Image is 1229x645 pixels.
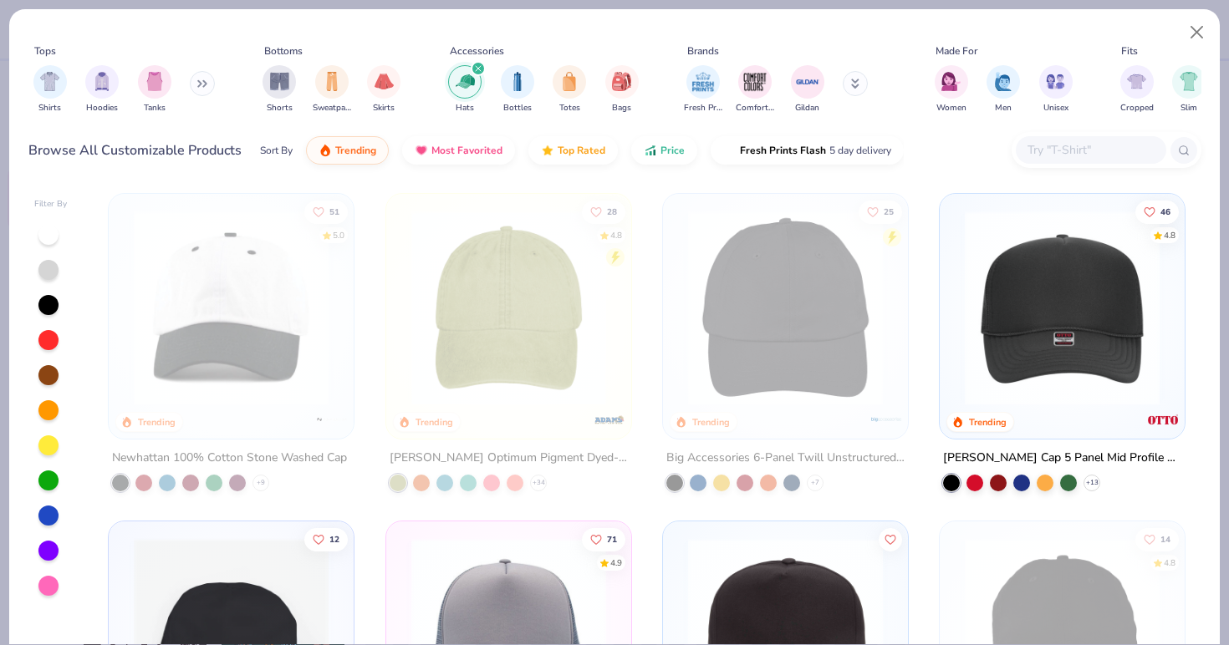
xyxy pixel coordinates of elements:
button: filter button [85,65,119,114]
div: filter for Tanks [138,65,171,114]
div: filter for Sweatpants [313,65,351,114]
span: + 9 [257,478,265,488]
span: Hats [456,102,474,114]
button: Price [631,136,697,165]
button: Fresh Prints Flash5 day delivery [711,136,904,165]
span: Unisex [1043,102,1068,114]
span: Trending [335,144,376,157]
span: Shorts [267,102,293,114]
div: Filter By [34,198,68,211]
div: filter for Totes [553,65,586,114]
div: 4.8 [1164,557,1175,570]
button: Like [879,528,902,551]
button: Like [859,200,902,223]
button: filter button [1039,65,1073,114]
img: Women Image [941,72,961,91]
span: 12 [329,536,339,544]
div: filter for Women [935,65,968,114]
span: 51 [329,207,339,216]
img: Tanks Image [145,72,164,91]
span: Bottles [503,102,532,114]
button: filter button [448,65,482,114]
span: Price [660,144,685,157]
div: Sort By [260,143,293,158]
div: filter for Shirts [33,65,67,114]
img: Bottles Image [508,72,527,91]
span: Bags [612,102,631,114]
span: Sweatpants [313,102,351,114]
img: flash.gif [723,144,737,157]
div: 4.8 [1164,229,1175,241]
button: Like [581,200,625,223]
div: 4.9 [609,557,621,570]
button: filter button [501,65,534,114]
button: filter button [313,65,351,114]
img: Shirts Image [40,72,59,91]
div: Brands [687,43,719,58]
div: Browse All Customizable Products [28,140,242,160]
img: TopRated.gif [541,144,554,157]
button: Like [304,200,348,223]
button: Like [581,528,625,551]
button: filter button [935,65,968,114]
img: Sweatpants Image [323,72,341,91]
img: Bags Image [612,72,630,91]
span: Fresh Prints [684,102,722,114]
button: Like [1135,200,1179,223]
div: filter for Gildan [791,65,824,114]
div: Big Accessories 6-Panel Twill Unstructured Cap [666,448,905,469]
span: 5 day delivery [829,141,891,160]
span: Most Favorited [431,144,502,157]
span: Fresh Prints Flash [740,144,826,157]
img: Comfort Colors Image [742,69,767,94]
div: filter for Comfort Colors [736,65,774,114]
div: 4.8 [609,229,621,241]
span: + 7 [811,478,819,488]
img: 5bced5f3-53ea-498b-b5f0-228ec5730a9c [403,211,614,405]
button: filter button [684,65,722,114]
span: Men [995,102,1012,114]
button: filter button [263,65,296,114]
div: Accessories [450,43,504,58]
div: Tops [34,43,56,58]
button: filter button [367,65,400,114]
div: filter for Unisex [1039,65,1073,114]
span: Skirts [373,102,395,114]
div: Newhattan 100% Cotton Stone Washed Cap [112,448,347,469]
span: + 13 [1086,478,1099,488]
button: Close [1181,17,1213,48]
div: filter for Fresh Prints [684,65,722,114]
span: Totes [559,102,580,114]
img: Fresh Prints Image [691,69,716,94]
img: Men Image [994,72,1012,91]
span: 14 [1160,536,1170,544]
img: Skirts Image [375,72,394,91]
button: filter button [1120,65,1154,114]
img: Shorts Image [270,72,289,91]
div: 5.0 [333,229,344,241]
span: Shirts [38,102,61,114]
img: most_fav.gif [415,144,428,157]
img: Otto Cap logo [1146,403,1180,436]
span: Gildan [795,102,819,114]
img: Hoodies Image [93,72,111,91]
img: Totes Image [560,72,579,91]
span: Hoodies [86,102,118,114]
img: 31d1171b-c302-40d8-a1fe-679e4cf1ca7b [956,211,1168,405]
img: Cropped Image [1127,72,1146,91]
img: Slim Image [1180,72,1198,91]
span: + 34 [532,478,544,488]
div: filter for Slim [1172,65,1206,114]
img: d77f1ec2-bb90-48d6-8f7f-dc067ae8652d [125,211,337,405]
span: 71 [606,536,616,544]
span: Top Rated [558,144,605,157]
img: trending.gif [319,144,332,157]
img: Hats Image [456,72,475,91]
button: Like [304,528,348,551]
img: Newhattan logo [316,403,349,436]
div: filter for Hoodies [85,65,119,114]
span: Comfort Colors [736,102,774,114]
span: Women [936,102,966,114]
span: Tanks [144,102,166,114]
img: 571354c7-8467-49dc-b410-bf13f3113a40 [680,211,891,405]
